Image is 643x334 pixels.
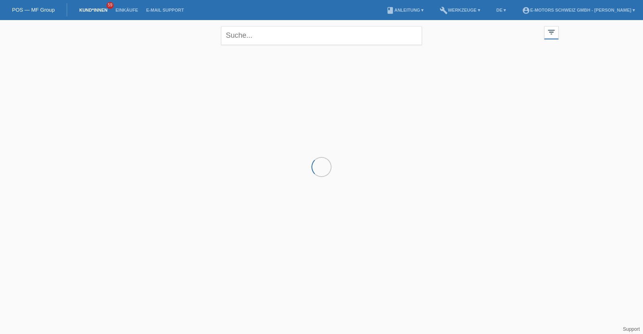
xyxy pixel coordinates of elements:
[106,2,114,9] span: 59
[492,8,510,12] a: DE ▾
[382,8,428,12] a: bookAnleitung ▾
[518,8,639,12] a: account_circleE-Motors Schweiz GmbH - [PERSON_NAME] ▾
[623,326,640,332] a: Support
[111,8,142,12] a: Einkäufe
[547,28,556,37] i: filter_list
[12,7,55,13] a: POS — MF Group
[522,6,530,14] i: account_circle
[440,6,448,14] i: build
[142,8,188,12] a: E-Mail Support
[386,6,394,14] i: book
[221,26,422,45] input: Suche...
[436,8,484,12] a: buildWerkzeuge ▾
[75,8,111,12] a: Kund*innen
